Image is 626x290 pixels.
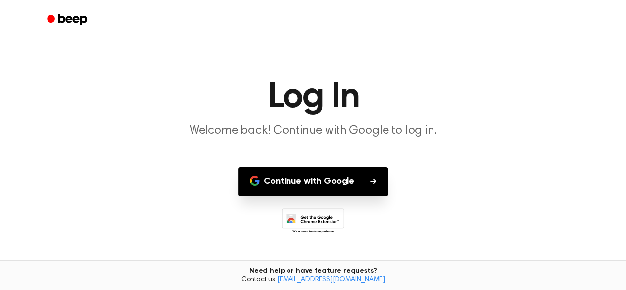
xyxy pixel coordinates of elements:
span: Contact us [6,276,620,285]
p: Welcome back! Continue with Google to log in. [123,123,503,139]
h1: Log In [60,79,567,115]
a: [EMAIL_ADDRESS][DOMAIN_NAME] [277,276,385,283]
a: Beep [40,10,96,30]
button: Continue with Google [238,167,388,196]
